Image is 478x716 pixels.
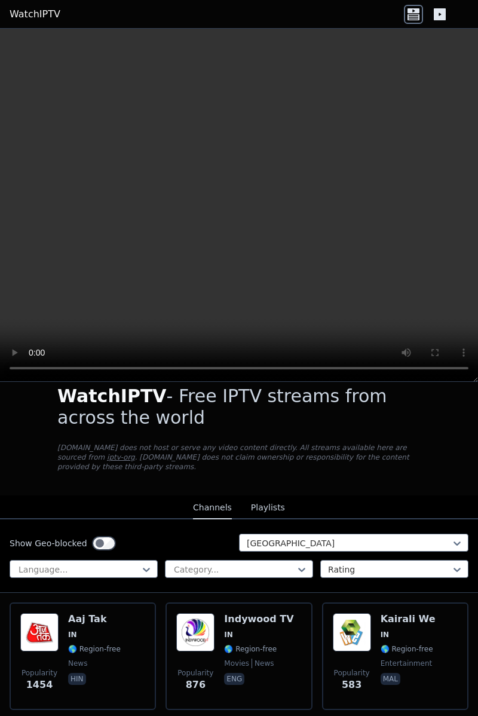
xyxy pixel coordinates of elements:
[10,537,87,549] label: Show Geo-blocked
[381,644,433,654] span: 🌎 Region-free
[22,668,57,678] span: Popularity
[68,613,121,625] h6: Aaj Tak
[68,630,77,639] span: IN
[224,644,277,654] span: 🌎 Region-free
[224,673,244,685] p: eng
[381,613,436,625] h6: Kairali We
[186,678,206,692] span: 876
[20,613,59,651] img: Aaj Tak
[57,385,167,406] span: WatchIPTV
[68,644,121,654] span: 🌎 Region-free
[176,613,215,651] img: Indywood TV
[334,668,370,678] span: Popularity
[10,7,60,22] a: WatchIPTV
[26,678,53,692] span: 1454
[68,659,87,668] span: news
[57,385,421,429] h1: - Free IPTV streams from across the world
[252,659,274,668] span: news
[342,678,361,692] span: 583
[381,673,400,685] p: mal
[68,673,86,685] p: hin
[224,613,293,625] h6: Indywood TV
[224,630,233,639] span: IN
[177,668,213,678] span: Popularity
[57,443,421,472] p: [DOMAIN_NAME] does not host or serve any video content directly. All streams available here are s...
[381,630,390,639] span: IN
[107,453,135,461] a: iptv-org
[251,497,285,519] button: Playlists
[333,613,371,651] img: Kairali We
[224,659,249,668] span: movies
[381,659,433,668] span: entertainment
[193,497,232,519] button: Channels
